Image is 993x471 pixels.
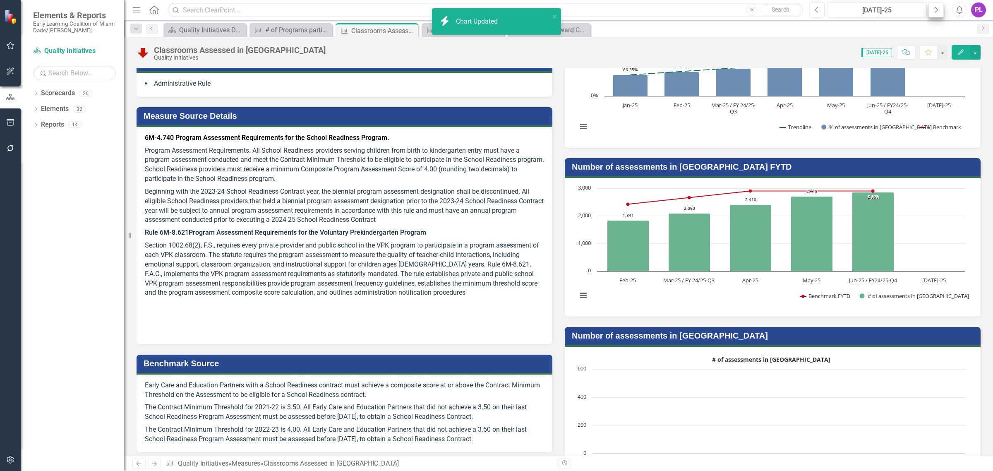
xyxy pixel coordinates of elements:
text: Feb-25 [674,101,690,109]
div: Classrooms Assessed in [GEOGRAPHIC_DATA] [351,26,416,36]
text: 2,410 [745,197,756,202]
path: Jan-25, 66.35437882. % of assessments in Miami-Dade. [613,75,648,96]
a: # of Programs participating in coaching Continuous Quality Improvement [252,25,330,35]
span: Administrative Rule [154,79,211,87]
button: View chart menu, % of assessments in Miami-Dade [577,120,589,132]
div: 14 [68,121,82,128]
button: Search [760,4,801,16]
input: Search ClearPoint... [168,3,803,17]
text: 3,000 [578,184,591,191]
input: Search Below... [33,66,116,80]
div: Chart Updated [456,17,500,26]
text: 0 [588,267,591,274]
strong: Rule 6M-8.621Program Assessment Requirements for the Voluntary Prekindergarten Program [145,228,426,236]
text: 2,000 [578,211,591,219]
text: Jun-25 / FY24/25-Q4 [848,276,897,284]
text: [DATE]-25 [922,276,946,284]
div: 26 [79,90,92,97]
text: May-25 [827,101,845,109]
path: Feb-25, 74.9898167. % of assessments in Miami-Dade. [664,72,699,96]
div: Quality Initiatives [154,55,326,61]
button: Show % Benchmark [919,123,962,131]
h3: Benchmark Source [144,359,548,368]
div: [DATE]-25 [830,5,923,15]
text: May-25 [803,276,820,284]
path: Jun-25 / FY24/25-Q4, 116.45621181. % of assessments in Miami-Dade. [871,59,905,96]
a: Scorecards [41,89,75,98]
span: Elements & Reports [33,10,116,20]
path: Mar-25 / FY 24/25-Q3, 2,090. # of assessments in Miami-Dade FYTD. [669,214,710,272]
span: Beginning with the 2023-24 School Readiness Contract year, the biennial program assessment design... [145,187,544,224]
button: Show # of assessments in Miami-Dade FYTD [860,292,962,300]
a: Measures [232,459,260,467]
button: PL [971,2,986,17]
text: 0 [583,449,586,457]
path: Apr-25, 2,410. # of assessments in Miami-Dade FYTD. [730,205,772,272]
text: 1,841 [623,212,634,218]
div: # of Programs participating in coaching Continuous Quality Improvement [265,25,330,35]
text: Jan-25 [622,101,638,109]
path: Apr-25, 98.16700611. % of assessments in Miami-Dade. [768,65,802,96]
button: View chart menu, Chart [577,289,589,301]
text: Mar-25 / FY 24/25- Q3 [711,101,756,115]
div: 32 [73,106,86,113]
img: ClearPoint Strategy [4,10,19,24]
text: Jun-25 / FY24/25- Q4 [866,101,908,115]
text: 0% [591,91,598,99]
div: Classrooms Assessed in [GEOGRAPHIC_DATA] [264,459,399,467]
strong: 6M-4.740 Program Assessment Requirements for the School Readiness Program. [145,134,389,142]
path: May-25, 110.59063136. % of assessments in Miami-Dade. [819,60,854,96]
text: Apr-25 [777,101,793,109]
p: Section 1002.68(2), F.S., requires every private provider and public school in the VPK program to... [145,239,544,299]
path: Mar-25 / FY 24/25-Q3, 2,663. Benchmark FYTD. [688,196,691,199]
path: Jun-25 / FY24/25-Q4, 2,904. Benchmark FYTD. [871,189,875,192]
span: Program Assessment Requirements. All School Readiness providers serving children from birth to ki... [145,147,544,183]
text: 200 [578,421,586,428]
path: Feb-25, 1,841. # of assessments in Miami-Dade FYTD. [607,221,649,272]
div: » » [166,459,552,469]
button: Show Benchmark FYTD [800,292,851,300]
p: The Contract Minimum Threshold for 2022-23 is 4.00. All Early Care and Education Partners that di... [145,423,544,444]
text: 1,000 [578,239,591,247]
a: Elements [41,104,69,114]
div: Quality Initiatives Dashboards [179,25,244,35]
path: Mar-25 / FY 24/25-Q3, 85.13238289. % of assessments in Miami-Dade. [716,69,751,96]
div: Chart. Highcharts interactive chart. [573,184,972,308]
button: close [552,12,558,21]
path: Apr-25, 2,904. Benchmark FYTD. [749,189,752,192]
text: 400 [578,393,586,400]
p: The Contract Minimum Threshold for 2021-22 is 3.50. All Early Care and Education Partners that di... [145,401,544,423]
div: Classrooms Assessed in [GEOGRAPHIC_DATA] [154,46,326,55]
a: Reports [41,120,64,130]
text: [DATE]-25 [927,101,951,109]
path: Jun-25 / FY24/25-Q4, 2,859. # of assessments in Miami-Dade FYTD. [852,192,894,272]
g: # of assessments in Miami-Dade FYTD, series 2 of 2. Bar series with 6 bars. [607,188,935,272]
div: % of assessments in Miami-Dade. Highcharts interactive chart. [573,15,972,139]
button: Show Trendline [780,123,812,131]
button: [DATE]-25 [827,2,926,17]
text: 66.35% [623,67,638,72]
h3: Number of assessments in [GEOGRAPHIC_DATA] FYTD [572,162,976,171]
h3: Measure Source Details [144,111,548,120]
svg: Interactive chart [573,15,969,139]
button: Show % of assessments in Miami-Dade [821,123,910,131]
h3: Number of assessments in [GEOGRAPHIC_DATA] [572,331,976,340]
text: Mar-25 / FY 24/25-Q3 [663,276,715,284]
a: Quality Initiatives Dashboards [165,25,244,35]
span: [DATE]-25 [861,48,892,57]
path: Feb-25, 2,422. Benchmark FYTD. [626,203,630,206]
a: Quality Initiatives [178,459,228,467]
text: 2,715 [806,188,818,194]
a: Quality Initiatives [33,46,116,56]
span: Search [772,6,789,13]
text: # of assessments in [GEOGRAPHIC_DATA] [712,356,830,363]
text: 2,859 [868,194,879,200]
text: 2,090 [684,205,695,211]
img: Below Plan [137,46,150,59]
text: Feb-25 [619,276,636,284]
small: Early Learning Coalition of Miami Dade/[PERSON_NAME] [33,20,116,34]
text: 600 [578,365,586,372]
a: Program Assessment Ratings in [GEOGRAPHIC_DATA] [424,25,502,35]
path: May-25, 2,715. # of assessments in Miami-Dade FYTD. [791,197,833,272]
